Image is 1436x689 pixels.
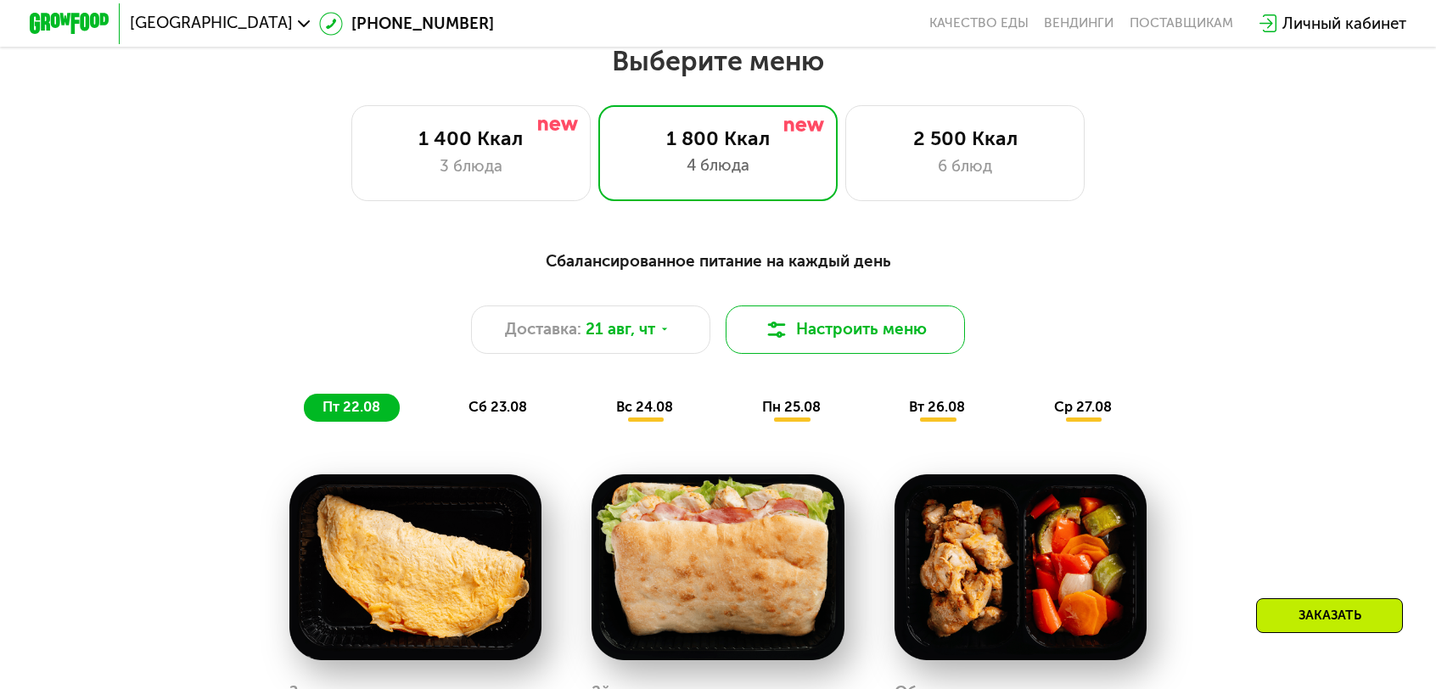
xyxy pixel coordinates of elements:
span: ср 27.08 [1054,399,1112,415]
span: пт 22.08 [323,399,380,415]
div: Заказать [1256,598,1403,633]
div: Сбалансированное питание на каждый день [127,249,1308,273]
div: 1 400 Ккал [372,126,569,150]
span: вт 26.08 [909,399,965,415]
div: 4 блюда [619,154,816,177]
span: Доставка: [505,317,581,341]
div: Личный кабинет [1282,12,1406,36]
span: [GEOGRAPHIC_DATA] [130,15,293,31]
div: 1 800 Ккал [619,126,816,150]
button: Настроить меню [726,305,965,353]
div: поставщикам [1130,15,1233,31]
span: пн 25.08 [762,399,821,415]
span: сб 23.08 [468,399,527,415]
span: 21 авг, чт [586,317,655,341]
h2: Выберите меню [64,44,1372,78]
a: [PHONE_NUMBER] [319,12,494,36]
a: Вендинги [1044,15,1113,31]
div: 3 блюда [372,154,569,178]
div: 2 500 Ккал [867,126,1064,150]
a: Качество еды [929,15,1029,31]
div: 6 блюд [867,154,1064,178]
span: вс 24.08 [616,399,673,415]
